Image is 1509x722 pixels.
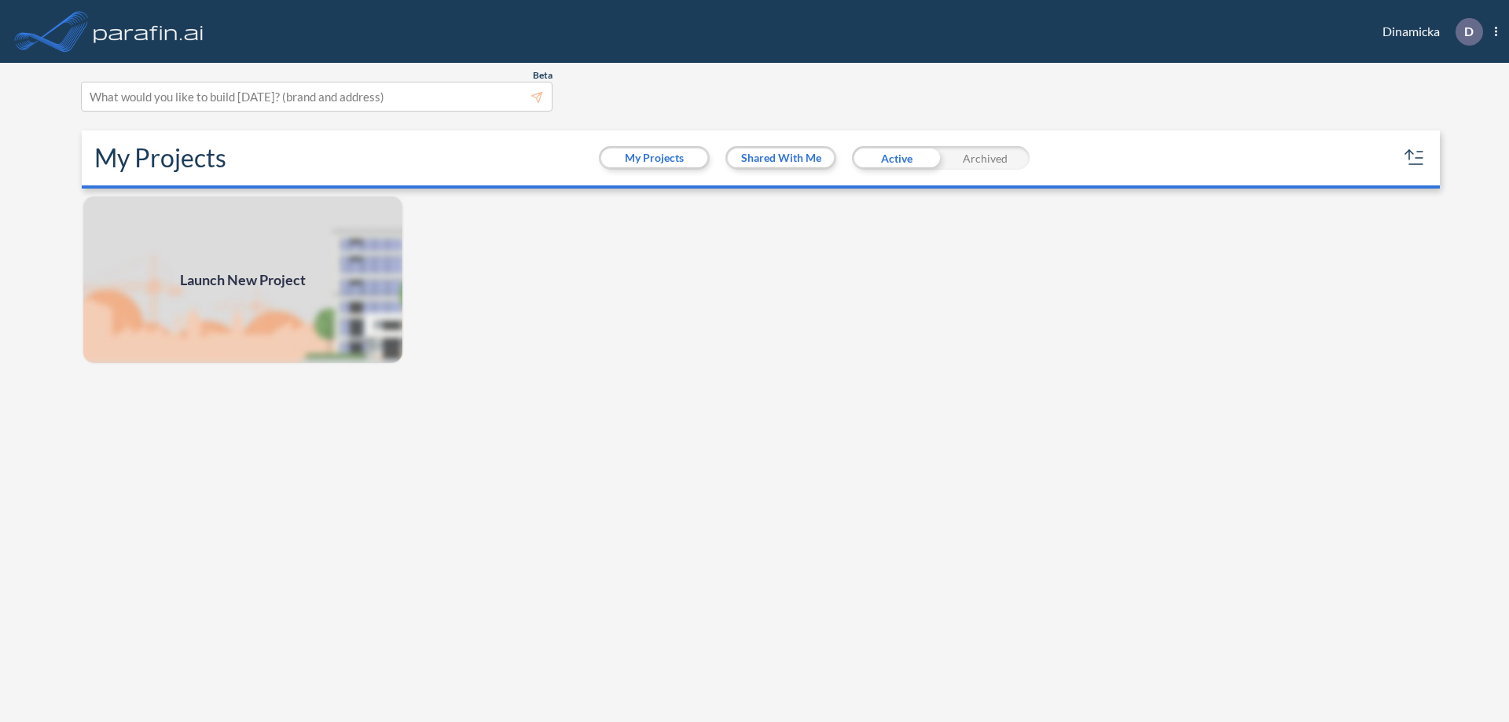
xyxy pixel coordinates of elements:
[852,146,941,170] div: Active
[601,148,707,167] button: My Projects
[1464,24,1474,38] p: D
[941,146,1030,170] div: Archived
[180,269,306,291] span: Launch New Project
[728,148,834,167] button: Shared With Me
[1402,145,1427,170] button: sort
[82,195,404,365] img: add
[533,69,553,82] span: Beta
[1359,18,1497,46] div: Dinamicka
[90,16,207,47] img: logo
[94,143,226,173] h2: My Projects
[82,195,404,365] a: Launch New Project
